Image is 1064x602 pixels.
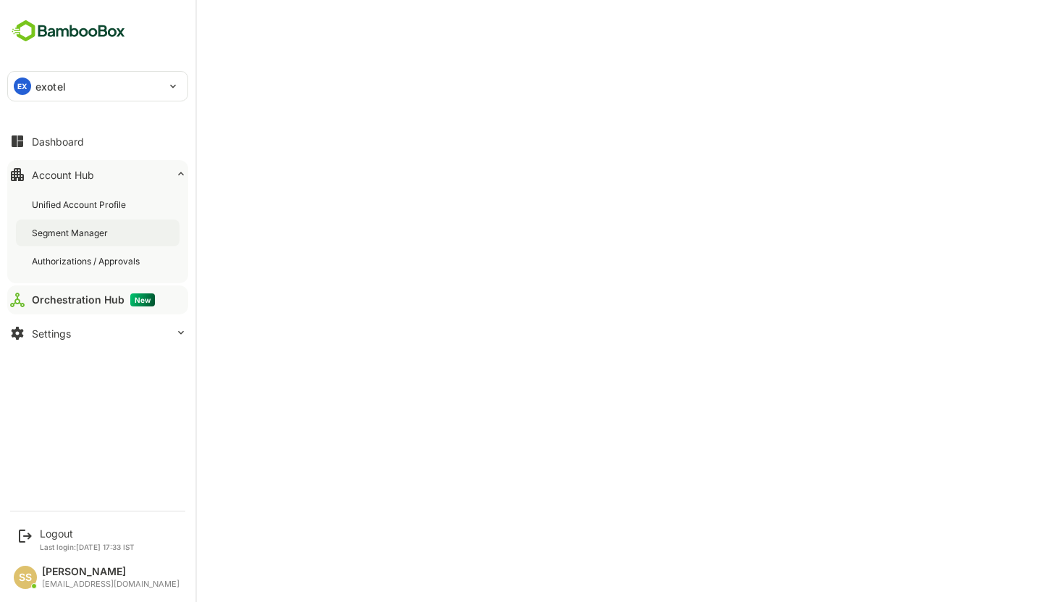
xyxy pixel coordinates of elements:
[32,327,71,340] div: Settings
[7,319,188,348] button: Settings
[7,17,130,45] img: BambooboxFullLogoMark.5f36c76dfaba33ec1ec1367b70bb1252.svg
[40,543,135,551] p: Last login: [DATE] 17:33 IST
[42,580,180,589] div: [EMAIL_ADDRESS][DOMAIN_NAME]
[32,255,143,267] div: Authorizations / Approvals
[32,135,84,148] div: Dashboard
[8,72,187,101] div: EXexotel
[32,293,155,306] div: Orchestration Hub
[7,127,188,156] button: Dashboard
[14,78,31,95] div: EX
[7,285,188,314] button: Orchestration HubNew
[32,227,111,239] div: Segment Manager
[7,160,188,189] button: Account Hub
[42,566,180,578] div: [PERSON_NAME]
[32,169,94,181] div: Account Hub
[40,527,135,540] div: Logout
[130,293,155,306] span: New
[14,566,37,589] div: SS
[32,198,129,211] div: Unified Account Profile
[35,79,66,94] p: exotel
